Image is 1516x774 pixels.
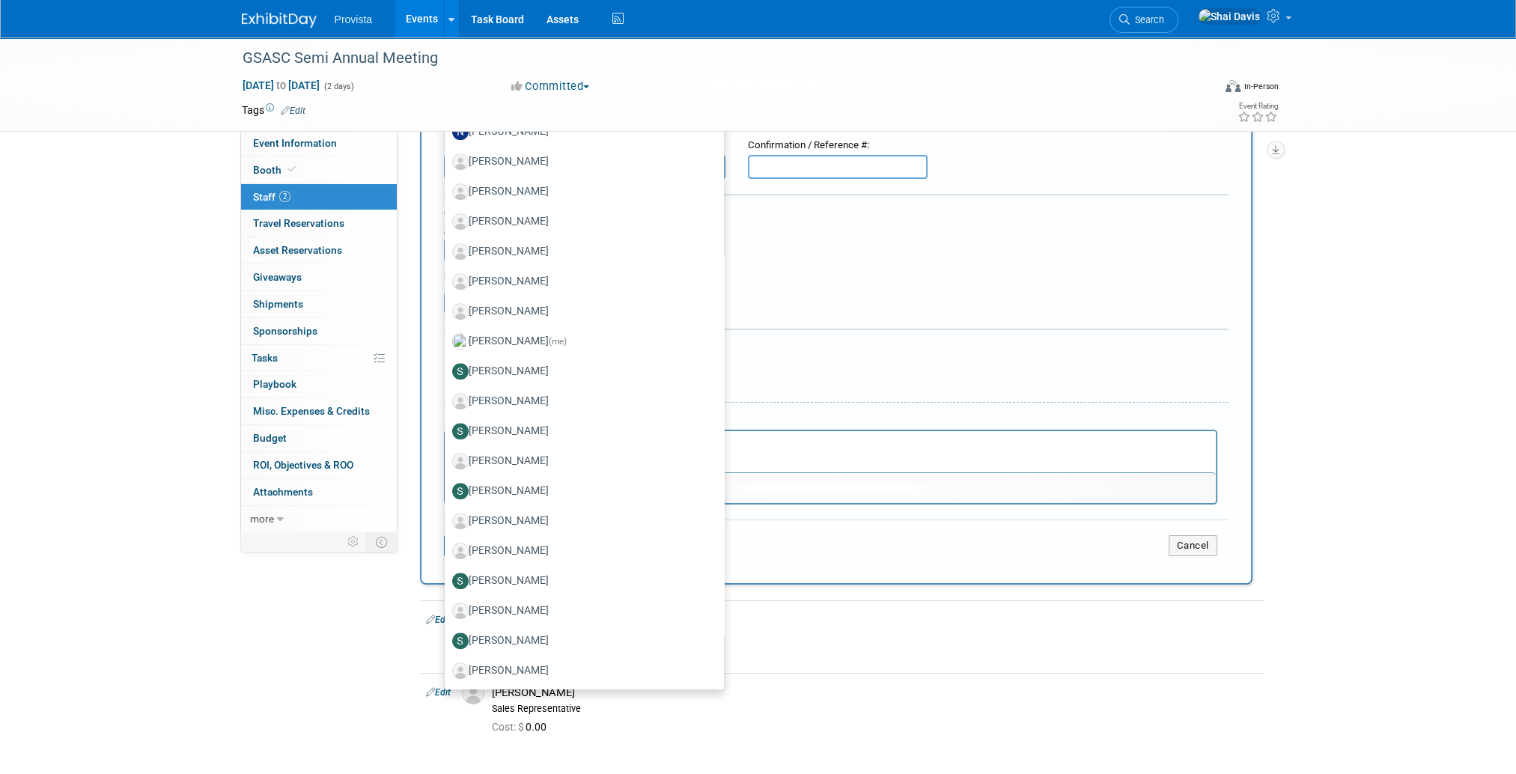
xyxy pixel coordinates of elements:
label: [PERSON_NAME] [452,240,709,263]
span: Search [1130,14,1164,25]
img: Associate-Profile-5.png [452,243,469,260]
span: Misc. Expenses & Credits [253,405,370,417]
a: Search [1109,7,1178,33]
img: S.jpg [452,363,469,380]
span: Shipments [253,298,303,310]
button: Cancel [1169,535,1217,556]
img: ExhibitDay [242,13,317,28]
a: Travel Reservations [241,210,397,237]
div: Cost: [444,207,1229,221]
a: Edit [281,106,305,116]
td: Tags [242,103,305,118]
span: Attachments [253,486,313,498]
span: Sponsorships [253,325,317,337]
div: [PERSON_NAME] [492,686,1258,700]
label: [PERSON_NAME] [452,299,709,323]
span: Tasks [252,352,278,364]
a: Event Information [241,130,397,156]
a: Sponsorships [241,318,397,344]
a: Booth [241,157,397,183]
div: Sales Representative [492,631,1258,643]
a: Edit [426,687,451,698]
span: to [274,79,288,91]
label: [PERSON_NAME] [452,449,709,473]
i: Booth reservation complete [288,165,296,174]
div: Misc. Attachments & Notes [444,340,1229,355]
img: Associate-Profile-5.png [452,393,469,409]
img: Associate-Profile-5.png [452,273,469,290]
label: [PERSON_NAME] [452,629,709,653]
a: Asset Reservations [241,237,397,263]
a: more [241,506,397,532]
div: [PERSON_NAME] [492,613,1258,627]
span: Booth [253,164,299,176]
div: In-Person [1243,81,1278,92]
a: ROI, Objectives & ROO [241,452,397,478]
div: Sales Representative [492,703,1258,715]
label: [PERSON_NAME] [452,210,709,234]
label: [PERSON_NAME] [452,359,709,383]
label: [PERSON_NAME] [452,479,709,503]
a: Misc. Expenses & Credits [241,398,397,424]
img: Shai Davis [1198,8,1261,25]
span: Provista [335,13,373,25]
img: S.jpg [452,573,469,589]
span: more [250,513,274,525]
a: Edit [426,615,451,625]
a: Attachments [241,479,397,505]
img: Associate-Profile-5.png [452,513,469,529]
label: [PERSON_NAME] [452,569,709,593]
label: [PERSON_NAME] [452,539,709,563]
label: [PERSON_NAME] [452,329,709,353]
a: Giveaways [241,264,397,290]
img: S.jpg [452,423,469,439]
label: [PERSON_NAME] [452,419,709,443]
span: ROI, Objectives & ROO [253,459,353,471]
a: Playbook [241,371,397,397]
img: Associate-Profile-5.png [452,303,469,320]
label: [PERSON_NAME] [452,599,709,623]
div: Event Rating [1237,103,1277,110]
span: Travel Reservations [253,217,344,229]
span: Event Information [253,137,337,149]
span: Playbook [253,378,296,390]
span: (2 days) [323,82,354,91]
span: Giveaways [253,271,302,283]
label: [PERSON_NAME] [452,389,709,413]
img: Associate-Profile-5.png [452,543,469,559]
td: Personalize Event Tab Strip [341,532,367,552]
div: Confirmation / Reference #: [748,138,928,153]
button: Committed [506,79,595,94]
img: Associate-Profile-5.png [452,662,469,679]
img: Associate-Profile-5.png [452,603,469,619]
span: [DATE] [DATE] [242,79,320,92]
span: Staff [253,191,290,203]
label: [PERSON_NAME] [452,509,709,533]
span: Cost: $ [492,721,526,733]
img: Associate-Profile-5.png [452,213,469,230]
span: 2 [279,191,290,202]
div: Notes [444,413,1217,427]
img: Associate-Profile-5.png [462,682,484,704]
a: Shipments [241,291,397,317]
span: (me) [549,336,567,347]
img: S.jpg [452,633,469,649]
img: Associate-Profile-5.png [452,453,469,469]
a: Staff2 [241,184,397,210]
label: [PERSON_NAME] [452,180,709,204]
a: Tasks [241,345,397,371]
img: Associate-Profile-5.png [452,183,469,200]
label: [PERSON_NAME] [452,150,709,174]
img: Format-Inperson.png [1226,80,1240,92]
label: [PERSON_NAME] [452,269,709,293]
label: [PERSON_NAME] [452,689,709,713]
img: Associate-Profile-5.png [452,153,469,170]
span: 0.00 [492,721,552,733]
div: Event Format [1124,78,1279,100]
img: S.jpg [452,483,469,499]
span: Asset Reservations [253,244,342,256]
div: GSASC Semi Annual Meeting [237,45,1190,72]
td: Toggle Event Tabs [366,532,397,552]
label: [PERSON_NAME] [452,659,709,683]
